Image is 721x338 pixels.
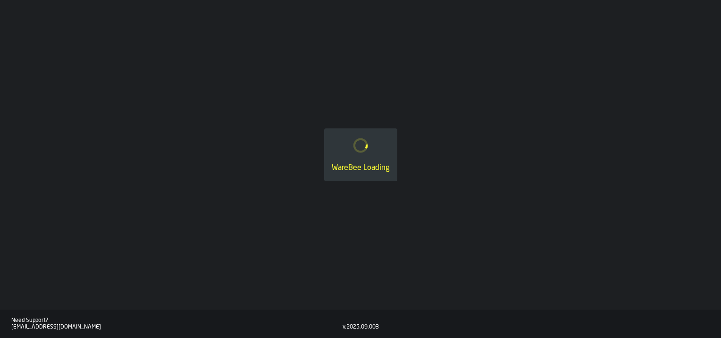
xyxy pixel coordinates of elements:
[11,324,343,330] div: [EMAIL_ADDRESS][DOMAIN_NAME]
[11,317,343,324] div: Need Support?
[332,162,390,174] div: WareBee Loading
[11,317,343,330] a: Need Support?[EMAIL_ADDRESS][DOMAIN_NAME]
[343,324,346,330] div: v.
[346,324,379,330] div: 2025.09.003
